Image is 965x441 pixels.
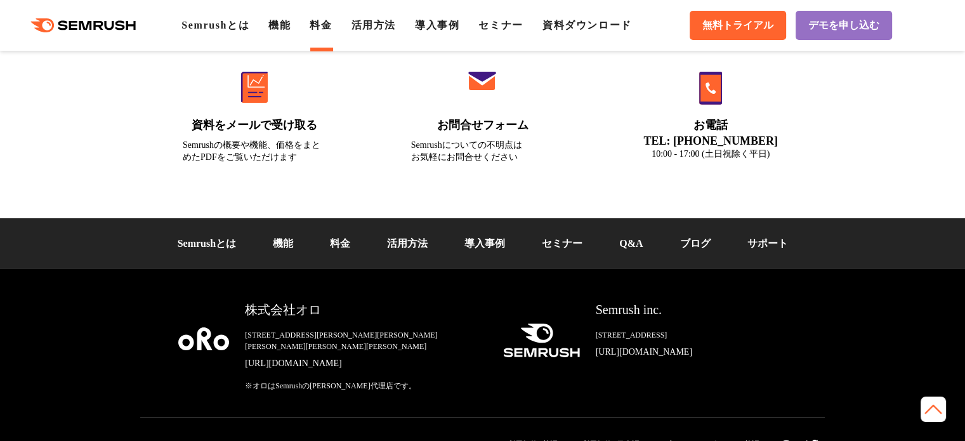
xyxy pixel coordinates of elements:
a: ブログ [679,238,710,249]
div: [STREET_ADDRESS] [596,329,787,341]
a: 機能 [273,238,293,249]
div: ※オロはSemrushの[PERSON_NAME]代理店です。 [245,380,482,392]
a: 導入事例 [415,20,459,30]
img: oro company [178,327,229,350]
a: Semrushとは [181,20,249,30]
div: 資料をメールで受け取る [183,117,326,133]
div: お電話 [639,117,782,133]
a: Q&A [619,238,643,249]
a: デモを申し込む [796,11,892,40]
a: 料金 [310,20,332,30]
a: 活用方法 [387,238,428,249]
a: 資料ダウンロード [542,20,632,30]
a: 資料をメールで受け取る Semrushの概要や機能、価格をまとめたPDFをご覧いただけます [156,44,353,179]
a: 活用方法 [351,20,396,30]
div: TEL: [PHONE_NUMBER] [639,134,782,148]
a: サポート [747,238,787,249]
a: お問合せフォーム Semrushについての不明点はお気軽にお問合せください [384,44,581,179]
a: 導入事例 [464,238,505,249]
a: セミナー [542,238,582,249]
div: Semrushについての不明点は お気軽にお問合せください [411,139,555,163]
span: 無料トライアル [702,19,773,32]
span: デモを申し込む [808,19,879,32]
a: 無料トライアル [690,11,786,40]
div: [STREET_ADDRESS][PERSON_NAME][PERSON_NAME][PERSON_NAME][PERSON_NAME][PERSON_NAME] [245,329,482,352]
a: セミナー [478,20,523,30]
div: Semrushの概要や機能、価格をまとめたPDFをご覧いただけます [183,139,326,163]
a: [URL][DOMAIN_NAME] [245,357,482,370]
div: 10:00 - 17:00 (土日祝除く平日) [639,148,782,160]
a: [URL][DOMAIN_NAME] [596,346,787,359]
a: 料金 [330,238,350,249]
div: Semrush inc. [596,301,787,319]
div: 株式会社オロ [245,301,482,319]
div: お問合せフォーム [411,117,555,133]
a: 機能 [268,20,291,30]
a: Semrushとは [178,238,236,249]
